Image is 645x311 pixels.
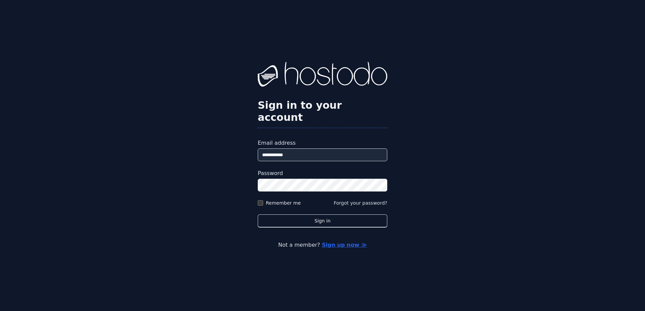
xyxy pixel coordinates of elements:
[334,200,387,206] button: Forgot your password?
[258,99,387,124] h2: Sign in to your account
[32,241,613,249] p: Not a member?
[258,214,387,228] button: Sign in
[258,62,387,89] img: Hostodo
[322,242,367,248] a: Sign up now ≫
[258,169,387,177] label: Password
[266,200,301,206] label: Remember me
[258,139,387,147] label: Email address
